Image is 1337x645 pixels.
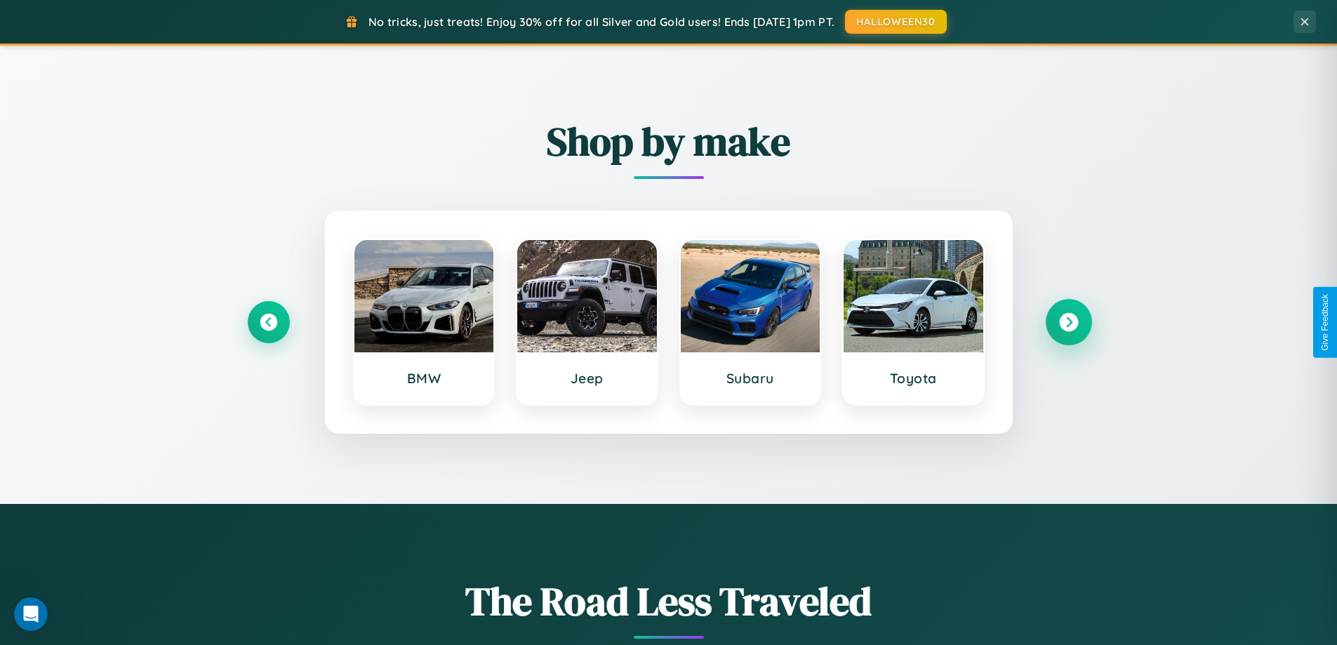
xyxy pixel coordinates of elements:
[845,10,947,34] button: HALLOWEEN30
[248,574,1090,628] h1: The Road Less Traveled
[368,370,480,387] h3: BMW
[248,114,1090,168] h2: Shop by make
[695,370,806,387] h3: Subaru
[858,370,969,387] h3: Toyota
[368,15,834,29] span: No tricks, just treats! Enjoy 30% off for all Silver and Gold users! Ends [DATE] 1pm PT.
[14,597,48,631] iframe: Intercom live chat
[531,370,643,387] h3: Jeep
[1320,294,1330,351] div: Give Feedback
